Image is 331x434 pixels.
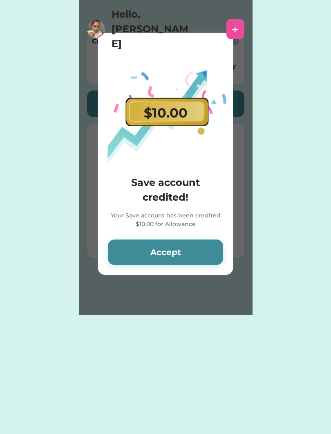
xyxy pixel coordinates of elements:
button: Accept [108,240,223,265]
div: $10.00 [144,103,188,123]
div: + [232,23,239,35]
h4: Save account credited! [108,175,223,205]
h4: Hello, [PERSON_NAME] [112,7,193,51]
div: Your Save account has been credited $10.00 for Allowance [108,211,223,230]
img: https%3A%2F%2F1dfc823d71cc564f25c7cc035732a2d8.cdn.bubble.io%2Ff1752064381002x672006470906129000%... [87,20,105,38]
